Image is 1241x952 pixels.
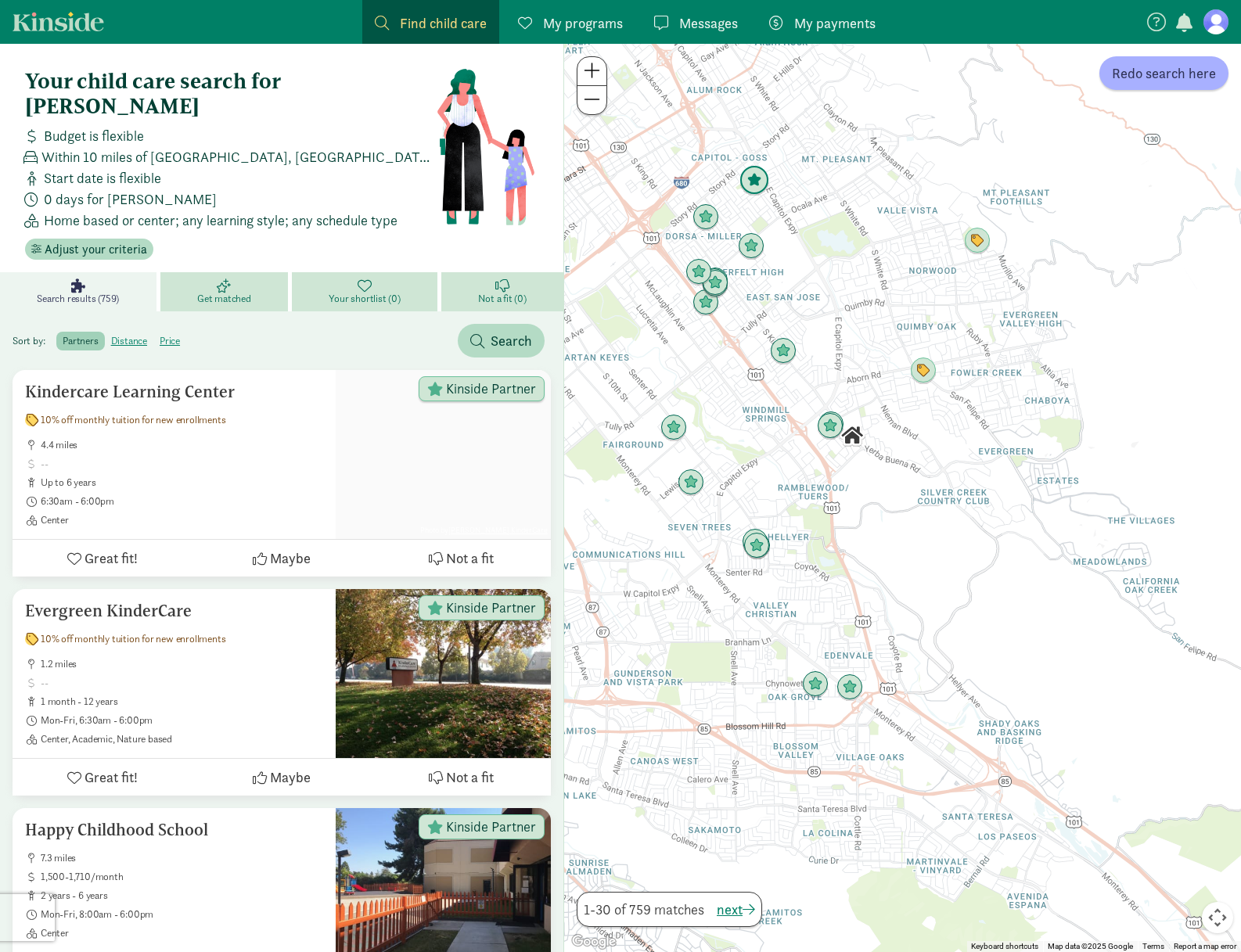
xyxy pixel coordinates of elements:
[742,529,768,555] div: Click to see details
[197,293,251,305] span: Get matched
[678,469,704,496] div: Click to see details
[41,733,323,745] span: Center, Academic, Nature based
[153,332,186,350] label: price
[744,533,771,559] div: Click to see details
[679,13,738,34] span: Messages
[25,602,323,620] h5: Evergreen KinderCare
[41,658,323,670] span: 1.2 miles
[839,422,865,449] div: Click to see details
[41,852,323,864] span: 7.3 miles
[836,674,863,701] div: Click to see details
[44,167,161,189] span: Start date is flexible
[743,533,770,559] div: Click to see details
[25,821,323,839] h5: Happy Childhood School
[417,521,551,539] span: Photo by
[372,540,551,577] button: Not a fit
[818,411,844,438] div: Click to see details
[543,13,623,34] span: My programs
[372,759,551,796] button: Not a fit
[971,941,1038,952] button: Keyboard shortcuts
[817,413,844,440] div: Click to see details
[910,357,937,384] div: Click to see details
[702,268,728,294] div: Click to see details
[739,166,769,196] div: Click to see details
[491,330,532,351] span: Search
[770,338,797,365] div: Click to see details
[25,239,153,260] button: Adjust your criteria
[192,759,371,796] button: Maybe
[584,899,704,920] span: 1-30 of 759 matches
[441,272,563,311] a: Not a fit (0)
[1174,942,1236,950] a: Report a map error
[85,548,138,569] span: Great fit!
[41,871,323,883] span: 1,500-1,710/month
[160,272,292,311] a: Get matched
[41,927,323,939] span: Center
[1142,942,1164,950] a: Terms
[192,540,371,577] button: Maybe
[660,415,687,441] div: Click to see details
[13,759,192,796] button: Great fit!
[41,695,323,708] span: 1 month - 12 years
[41,476,323,489] span: up to 6 years
[85,767,138,788] span: Great fit!
[45,240,147,259] span: Adjust your criteria
[13,334,54,347] span: Sort by:
[41,908,323,921] span: Mon-Fri, 8:00am - 6:00pm
[446,382,536,396] span: Kinside Partner
[802,671,829,698] div: Click to see details
[41,146,435,167] span: Within 10 miles of [GEOGRAPHIC_DATA], [GEOGRAPHIC_DATA] 95121
[964,228,991,254] div: Click to see details
[13,12,104,31] a: Kinside
[292,272,441,311] a: Your shortlist (0)
[568,932,620,952] a: Open this area in Google Maps (opens a new window)
[478,293,526,305] span: Not a fit (0)
[41,889,323,902] span: 2 years - 6 years
[41,514,323,526] span: Center
[25,69,436,119] h4: Your child care search for [PERSON_NAME]
[738,233,764,260] div: Click to see details
[44,210,397,231] span: Home based or center; any learning style; any schedule type
[13,540,192,577] button: Great fit!
[1048,942,1133,950] span: Map data ©2025 Google
[400,13,487,34] span: Find child care
[1202,902,1233,933] button: Map camera controls
[446,601,536,615] span: Kinside Partner
[743,530,769,557] div: Click to see details
[270,767,311,788] span: Maybe
[446,820,536,834] span: Kinside Partner
[329,293,400,305] span: Your shortlist (0)
[446,548,494,569] span: Not a fit
[702,271,728,298] div: Click to see details
[717,899,755,920] button: next
[41,714,323,727] span: Mon-Fri, 6:30am - 6:00pm
[37,293,119,305] span: Search results (759)
[685,259,712,286] div: Click to see details
[794,13,876,34] span: My payments
[702,270,728,296] div: Click to see details
[44,125,144,146] span: Budget is flexible
[1099,56,1228,90] button: Redo search here
[105,332,153,350] label: distance
[44,189,217,210] span: 0 days for [PERSON_NAME]
[568,932,620,952] img: Google
[41,439,323,451] span: 4.4 miles
[41,495,323,508] span: 6:30am - 6:00pm
[41,414,225,426] span: 10% off monthly tuition for new enrollments
[458,324,545,357] button: Search
[692,289,719,316] div: Click to see details
[1112,63,1216,84] span: Redo search here
[692,204,719,231] div: Click to see details
[446,767,494,788] span: Not a fit
[25,383,323,401] h5: Kindercare Learning Center
[41,633,225,645] span: 10% off monthly tuition for new enrollments
[448,525,548,535] a: [PERSON_NAME] KinderCare
[701,268,728,295] div: Click to see details
[270,548,311,569] span: Maybe
[56,332,104,350] label: partners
